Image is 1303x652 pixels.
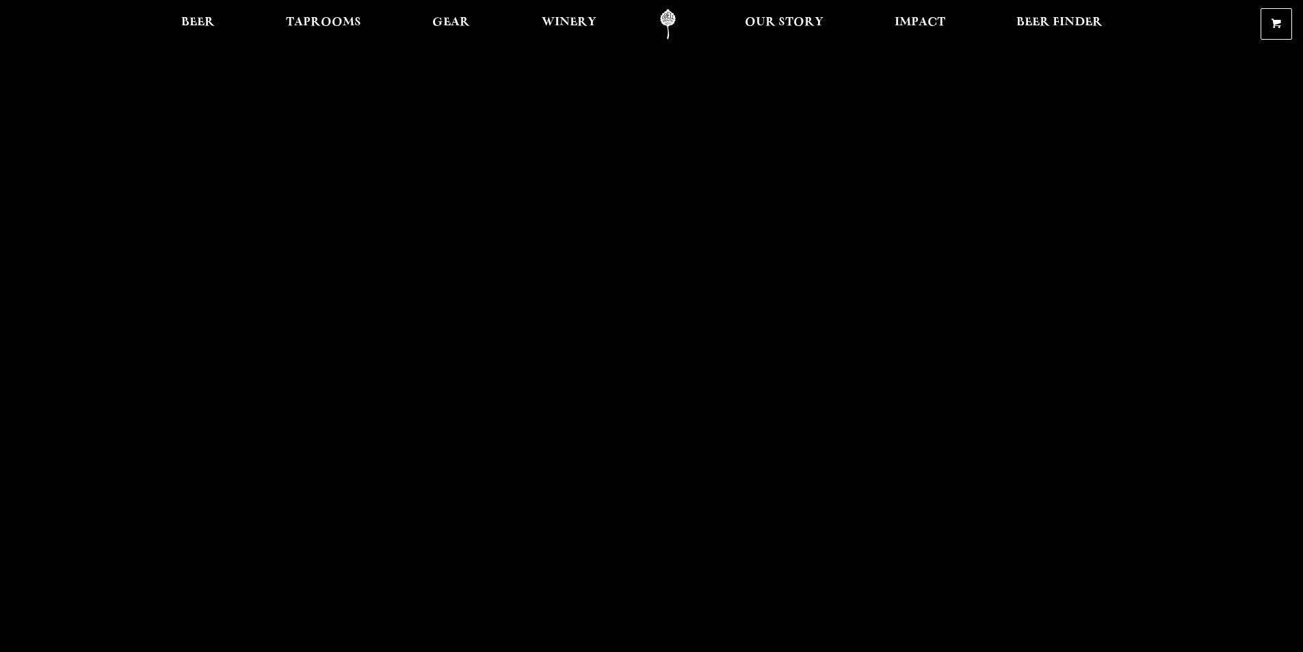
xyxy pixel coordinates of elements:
span: Beer Finder [1016,17,1103,28]
span: Taprooms [286,17,361,28]
a: Beer Finder [1008,9,1111,40]
span: Gear [432,17,470,28]
span: Impact [895,17,945,28]
span: Beer [181,17,215,28]
a: Gear [423,9,479,40]
a: Winery [533,9,605,40]
a: Odell Home [642,9,694,40]
a: Taprooms [277,9,370,40]
a: Impact [886,9,954,40]
a: Beer [172,9,224,40]
a: Our Story [736,9,832,40]
span: Our Story [745,17,824,28]
span: Winery [542,17,596,28]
